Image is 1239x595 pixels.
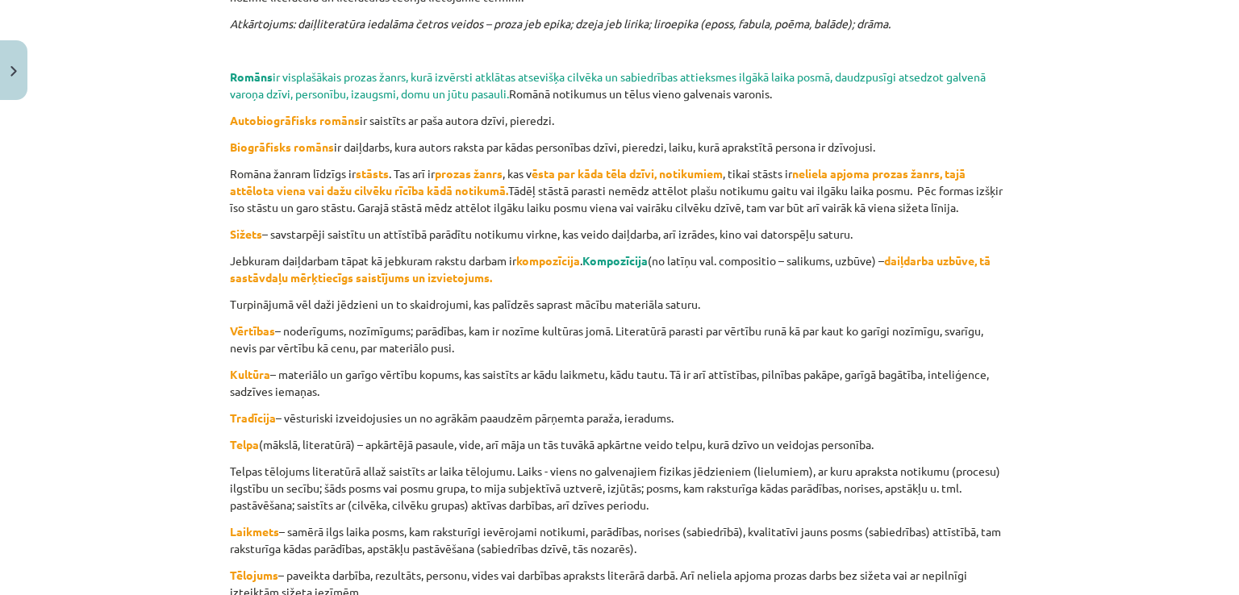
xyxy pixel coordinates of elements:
[230,165,1009,216] p: Romāna žanram līdzīgs ir . Tas arī ir , kas v , tikai stāsts ir Tādēļ stāstā parasti nemēdz attēl...
[230,524,279,539] strong: Laikmets
[10,66,17,77] img: icon-close-lesson-0947bae3869378f0d4975bcd49f059093ad1ed9edebbc8119c70593378902aed.svg
[230,410,276,425] strong: Tradīcija
[230,366,1009,400] p: – materiālo un garīgo vērtību kopums, kas saistīts ar kādu laikmetu, kādu tautu. Tā ir arī attīst...
[230,367,270,381] strong: Kultūra
[230,139,1009,156] p: ir daiļdarbs, kura autors raksta par kādas personības dzīvi, pieredzi, laiku, kurā aprakstītā per...
[230,139,334,154] strong: Biogrāfisks romāns
[230,322,1009,356] p: – noderīgums, nozīmīgums; parādības, kam ir nozīme kultūras jomā. Literatūrā parasti par vērtību ...
[230,113,360,127] strong: Autobiogrāfisks romāns
[435,166,503,181] strong: prozas žanrs
[230,227,262,241] strong: Sižets
[582,253,648,268] span: Kompozīcija
[230,436,1009,453] p: (mākslā, literatūrā) – apkārtējā pasaule, vide, arī māja un tās tuvākā apkārtne veido telpu, kurā...
[230,69,986,101] span: ir visplašākais prozas žanrs, kurā izvērsti atklātas atsevišķa cilvēka un sabiedrības attieksmes ...
[532,166,723,181] span: ēsta par kāda tēla dzīvi, notikumiem
[230,69,273,84] strong: Romāns
[230,69,1009,102] p: Romānā notikumus un tēlus vieno galvenais varonis.
[516,253,580,268] strong: kompozīcija
[230,323,275,338] strong: Vērtības
[230,568,278,582] strong: Tēlojums
[230,226,1009,243] p: – savstarpēji saistītu un attīstībā parādītu notikumu virkne, kas veido daiļdarba, arī izrādes, k...
[230,410,1009,426] p: – vēsturiski izveidojusies un no agrākām paaudzēm pārņemta paraža, ieradums.
[356,166,389,181] strong: stāsts
[230,437,259,451] strong: Telpa
[230,252,1009,286] p: Jebkuram daiļdarbam tāpat kā jebkuram rakstu darbam ir . (no latīņu val. compositio – salikums, u...
[230,523,1009,557] p: – samērā ilgs laika posms, kam raksturīgi ievērojami notikumi, parādības, norises (sabiedrībā), k...
[230,16,891,31] em: Atkārtojums: daiļliteratūra iedalāma četros veidos – proza jeb epika; dzeja jeb lirika; liroepika...
[230,112,1009,129] p: ir saistīts ar paša autora dzīvi, pieredzi.
[230,463,1009,514] p: Telpas tēlojums literatūrā allaž saistīts ar laika tēlojumu. Laiks - viens no galvenajiem fizikas...
[230,296,1009,313] p: Turpinājumā vēl daži jēdzieni un to skaidrojumi, kas palīdzēs saprast mācību materiāla saturu.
